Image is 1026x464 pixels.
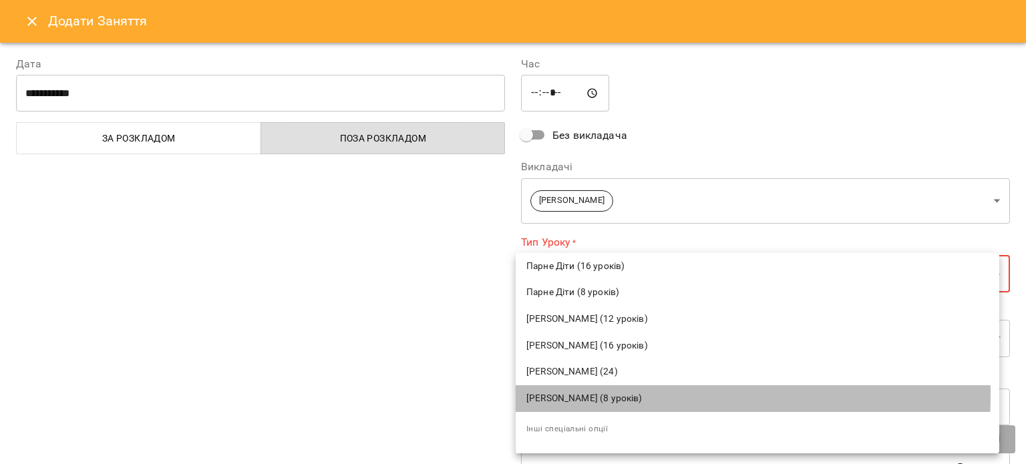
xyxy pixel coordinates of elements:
[526,392,989,405] span: [PERSON_NAME] (8 уроків)
[526,260,989,273] span: Парне Діти (16 уроків)
[526,365,989,379] span: [PERSON_NAME] (24)
[526,451,989,464] span: Внести ціну вручну
[526,339,989,353] span: [PERSON_NAME] (16 уроків)
[526,286,989,299] span: Парне Діти (8 уроків)
[526,312,989,326] span: [PERSON_NAME] (12 уроків)
[526,424,608,433] span: Інші спеціальні опції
